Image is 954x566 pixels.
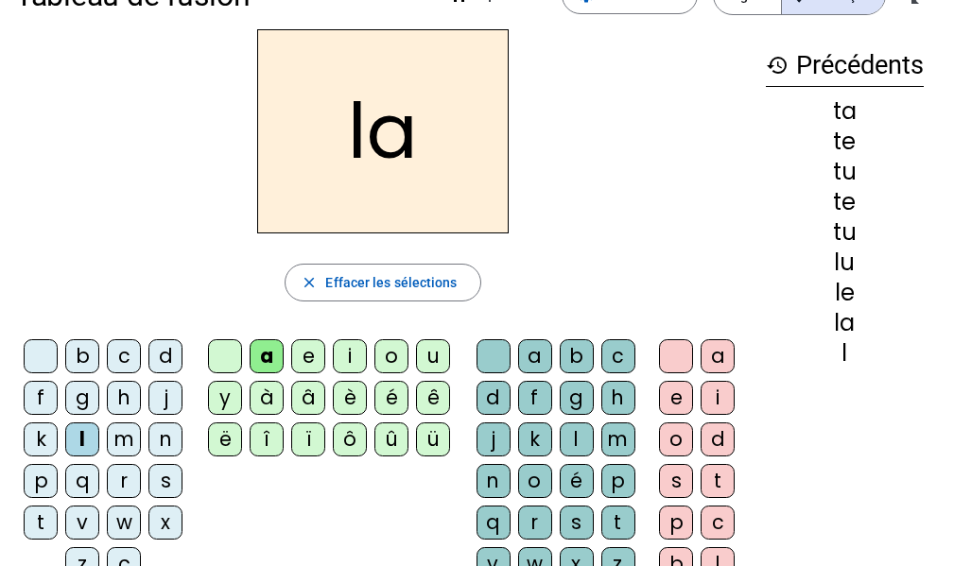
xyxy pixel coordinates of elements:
[107,422,141,456] div: m
[325,271,457,294] span: Effacer les sélections
[766,221,924,244] div: tu
[333,381,367,415] div: è
[518,464,552,498] div: o
[374,381,408,415] div: é
[601,422,635,456] div: m
[24,464,58,498] div: p
[701,381,735,415] div: i
[250,339,284,373] div: a
[560,381,594,415] div: g
[518,381,552,415] div: f
[659,464,693,498] div: s
[148,381,182,415] div: j
[518,422,552,456] div: k
[766,342,924,365] div: l
[333,339,367,373] div: i
[291,339,325,373] div: e
[766,130,924,153] div: te
[766,312,924,334] div: la
[291,422,325,456] div: ï
[766,100,924,123] div: ta
[477,381,511,415] div: d
[374,339,408,373] div: o
[766,54,789,77] mat-icon: history
[701,339,735,373] div: a
[416,381,450,415] div: ê
[65,381,99,415] div: g
[659,381,693,415] div: e
[148,339,182,373] div: d
[208,381,242,415] div: y
[107,506,141,540] div: w
[518,339,552,373] div: a
[601,464,635,498] div: p
[24,381,58,415] div: f
[701,506,735,540] div: c
[518,506,552,540] div: r
[701,464,735,498] div: t
[766,161,924,183] div: tu
[257,29,509,233] h2: la
[560,339,594,373] div: b
[208,422,242,456] div: ë
[416,422,450,456] div: ü
[601,339,635,373] div: c
[148,422,182,456] div: n
[766,251,924,274] div: lu
[766,191,924,214] div: te
[285,264,480,301] button: Effacer les sélections
[560,506,594,540] div: s
[107,381,141,415] div: h
[374,422,408,456] div: û
[416,339,450,373] div: u
[24,422,58,456] div: k
[301,274,318,291] mat-icon: close
[250,381,284,415] div: à
[65,339,99,373] div: b
[766,44,924,87] h3: Précédents
[766,282,924,304] div: le
[560,422,594,456] div: l
[701,422,735,456] div: d
[477,422,511,456] div: j
[148,506,182,540] div: x
[601,381,635,415] div: h
[477,506,511,540] div: q
[477,464,511,498] div: n
[659,506,693,540] div: p
[291,381,325,415] div: â
[659,422,693,456] div: o
[107,339,141,373] div: c
[107,464,141,498] div: r
[601,506,635,540] div: t
[148,464,182,498] div: s
[333,422,367,456] div: ô
[560,464,594,498] div: é
[65,422,99,456] div: l
[250,422,284,456] div: î
[65,464,99,498] div: q
[24,506,58,540] div: t
[65,506,99,540] div: v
